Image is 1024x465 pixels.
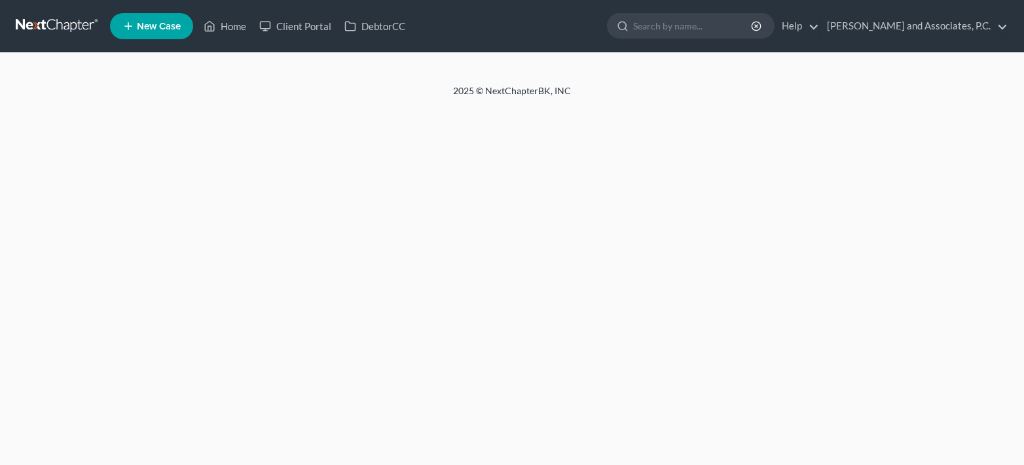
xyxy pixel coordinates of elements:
[139,84,885,108] div: 2025 © NextChapterBK, INC
[137,22,181,31] span: New Case
[253,14,338,38] a: Client Portal
[820,14,1008,38] a: [PERSON_NAME] and Associates, P.C.
[197,14,253,38] a: Home
[633,14,753,38] input: Search by name...
[775,14,819,38] a: Help
[338,14,412,38] a: DebtorCC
